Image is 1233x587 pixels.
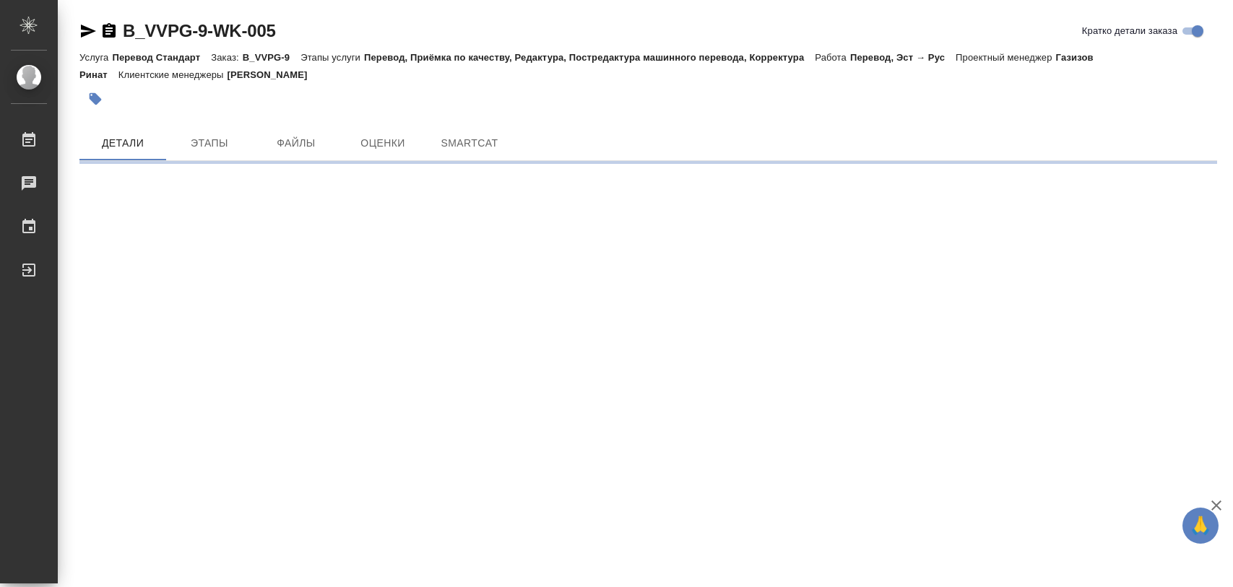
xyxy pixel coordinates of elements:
[364,52,815,63] p: Перевод, Приёмка по качеству, Редактура, Постредактура машинного перевода, Корректура
[435,134,504,152] span: SmartCat
[1082,24,1177,38] span: Кратко детали заказа
[243,52,300,63] p: B_VVPG-9
[1188,510,1213,541] span: 🙏
[850,52,956,63] p: Перевод, Эст → Рус
[211,52,242,63] p: Заказ:
[348,134,418,152] span: Оценки
[100,22,118,40] button: Скопировать ссылку
[261,134,331,152] span: Файлы
[79,22,97,40] button: Скопировать ссылку для ЯМессенджера
[815,52,850,63] p: Работа
[88,134,157,152] span: Детали
[79,52,112,63] p: Услуга
[300,52,364,63] p: Этапы услуги
[123,21,276,40] a: B_VVPG-9-WK-005
[228,69,319,80] p: [PERSON_NAME]
[79,83,111,115] button: Добавить тэг
[175,134,244,152] span: Этапы
[118,69,228,80] p: Клиентские менеджеры
[112,52,211,63] p: Перевод Стандарт
[956,52,1055,63] p: Проектный менеджер
[1182,508,1219,544] button: 🙏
